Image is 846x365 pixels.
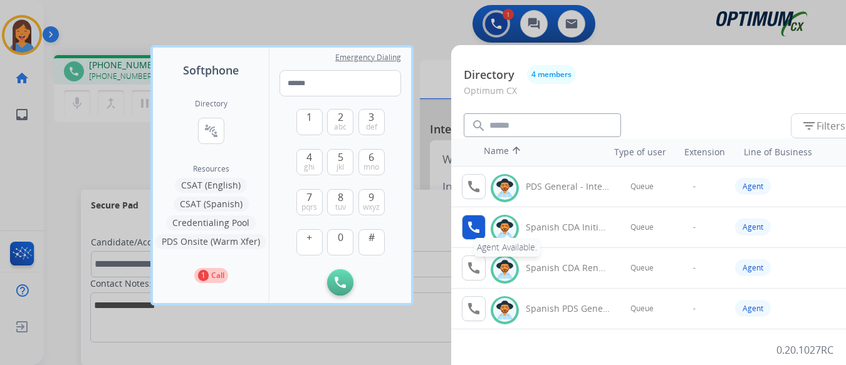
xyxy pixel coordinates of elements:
[175,178,247,193] button: CSAT (English)
[776,342,833,357] p: 0.20.1027RC
[693,182,696,192] span: -
[306,190,312,205] span: 7
[526,221,610,234] div: Spanish CDA Initial General - Internal
[496,301,514,320] img: avatar
[496,219,514,239] img: avatar
[630,263,654,273] span: Queue
[802,118,845,133] span: Filters
[509,145,524,160] mat-icon: arrow_upward
[368,230,375,245] span: #
[337,162,344,172] span: jkl
[735,178,771,195] div: Agent
[466,301,481,316] mat-icon: call
[630,222,654,232] span: Queue
[195,99,227,109] h2: Directory
[358,149,385,175] button: 6mno
[735,218,771,235] div: Agent
[597,140,672,165] th: Type of user
[155,234,266,249] button: PDS Onsite (Warm Xfer)
[338,110,343,125] span: 2
[693,263,696,273] span: -
[306,230,312,245] span: +
[735,300,771,317] div: Agent
[478,138,590,166] th: Name
[366,122,377,132] span: def
[334,122,347,132] span: abc
[462,215,486,240] button: Agent Available.
[301,202,317,212] span: pqrs
[193,164,229,174] span: Resources
[466,260,481,275] mat-icon: call
[496,260,514,279] img: avatar
[327,229,353,255] button: 0
[327,109,353,135] button: 2abc
[474,238,540,257] div: Agent Available.
[338,150,343,165] span: 5
[630,304,654,314] span: Queue
[471,118,486,133] mat-icon: search
[166,215,256,230] button: Credentialing Pool
[204,123,219,138] mat-icon: connect_without_contact
[335,53,401,63] span: Emergency Dialing
[327,189,353,215] button: 8tuv
[527,65,576,84] button: 4 members
[174,197,249,212] button: CSAT (Spanish)
[183,61,239,79] span: Softphone
[630,182,654,192] span: Queue
[526,180,610,193] div: PDS General - Internal
[338,190,343,205] span: 8
[368,110,374,125] span: 3
[327,149,353,175] button: 5jkl
[306,110,312,125] span: 1
[363,202,380,212] span: wxyz
[198,270,209,281] p: 1
[368,190,374,205] span: 9
[296,229,323,255] button: +
[358,229,385,255] button: #
[466,220,481,235] mat-icon: call
[296,149,323,175] button: 4ghi
[802,118,817,133] mat-icon: filter_list
[335,202,346,212] span: tuv
[194,268,228,283] button: 1Call
[693,222,696,232] span: -
[358,189,385,215] button: 9wxyz
[211,270,224,281] p: Call
[693,304,696,314] span: -
[363,162,379,172] span: mno
[466,179,481,194] mat-icon: call
[335,277,346,288] img: call-button
[526,262,610,274] div: Spanish CDA Renewal General - Internal
[735,259,771,276] div: Agent
[496,178,514,198] img: avatar
[368,150,374,165] span: 6
[304,162,315,172] span: ghi
[678,140,731,165] th: Extension
[526,302,610,315] div: Spanish PDS General - Internal
[296,189,323,215] button: 7pqrs
[358,109,385,135] button: 3def
[296,109,323,135] button: 1
[306,150,312,165] span: 4
[338,230,343,245] span: 0
[464,66,514,83] p: Directory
